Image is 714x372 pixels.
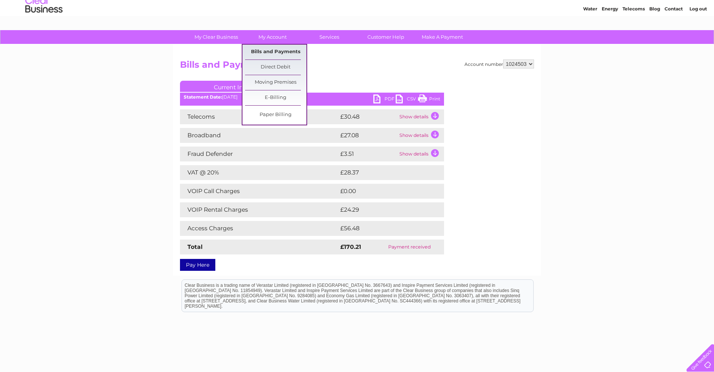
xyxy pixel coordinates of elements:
[180,60,534,74] h2: Bills and Payments
[464,60,534,68] div: Account number
[180,94,444,100] div: [DATE]
[338,147,398,161] td: £3.51
[245,75,306,90] a: Moving Premises
[602,32,618,37] a: Energy
[398,128,444,143] td: Show details
[398,109,444,124] td: Show details
[180,184,338,199] td: VOIP Call Charges
[338,184,427,199] td: £0.00
[187,243,203,250] strong: Total
[583,32,597,37] a: Water
[398,147,444,161] td: Show details
[338,109,398,124] td: £30.48
[689,32,707,37] a: Log out
[338,221,430,236] td: £56.48
[245,108,306,122] a: Paper Billing
[340,243,361,250] strong: £170.21
[649,32,660,37] a: Blog
[180,165,338,180] td: VAT @ 20%
[180,128,338,143] td: Broadband
[180,81,292,92] a: Current Invoice
[623,32,645,37] a: Telecoms
[245,60,306,75] a: Direct Debit
[180,259,215,271] a: Pay Here
[338,165,429,180] td: £28.37
[245,90,306,105] a: E-Billing
[182,4,533,36] div: Clear Business is a trading name of Verastar Limited (registered in [GEOGRAPHIC_DATA] No. 3667643...
[180,202,338,217] td: VOIP Rental Charges
[338,202,429,217] td: £24.29
[338,128,398,143] td: £27.08
[180,109,338,124] td: Telecoms
[180,221,338,236] td: Access Charges
[355,30,416,44] a: Customer Help
[665,32,683,37] a: Contact
[184,94,222,100] b: Statement Date:
[373,94,396,105] a: PDF
[186,30,247,44] a: My Clear Business
[396,94,418,105] a: CSV
[242,30,303,44] a: My Account
[375,240,444,254] td: Payment received
[418,94,440,105] a: Print
[412,30,473,44] a: Make A Payment
[180,147,338,161] td: Fraud Defender
[245,45,306,60] a: Bills and Payments
[574,4,625,13] a: 0333 014 3131
[299,30,360,44] a: Services
[25,19,63,42] img: logo.png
